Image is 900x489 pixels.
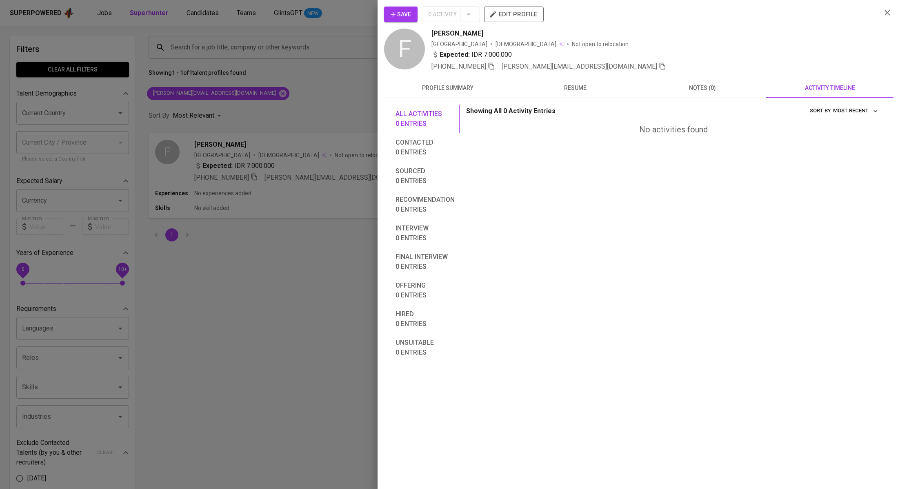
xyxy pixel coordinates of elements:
[396,195,455,214] span: Recommendation 0 entries
[771,83,889,93] span: activity timeline
[440,50,470,60] b: Expected:
[516,83,634,93] span: resume
[396,109,455,129] span: All activities 0 entries
[396,252,455,272] span: Final interview 0 entries
[389,83,507,93] span: profile summary
[396,338,455,357] span: Unsuitable 0 entries
[391,9,411,20] span: Save
[431,50,512,60] div: IDR 7.000.000
[466,124,880,136] div: No activities found
[384,29,425,69] div: F
[484,7,544,22] button: edit profile
[644,83,761,93] span: notes (0)
[502,63,657,70] span: [PERSON_NAME][EMAIL_ADDRESS][DOMAIN_NAME]
[396,223,455,243] span: Interview 0 entries
[431,40,487,48] div: [GEOGRAPHIC_DATA]
[466,106,556,116] p: Showing All 0 Activity Entries
[484,11,544,17] a: edit profile
[810,107,831,114] span: sort by
[496,40,558,48] span: [DEMOGRAPHIC_DATA]
[396,281,455,300] span: Offering 0 entries
[396,309,455,329] span: Hired 0 entries
[572,40,629,48] p: Not open to relocation
[396,166,455,186] span: Sourced 0 entries
[431,63,486,70] span: [PHONE_NUMBER]
[491,9,537,20] span: edit profile
[833,106,878,116] span: Most Recent
[384,7,418,22] button: Save
[831,105,880,117] button: sort by
[396,138,455,157] span: Contacted 0 entries
[431,29,483,38] span: [PERSON_NAME]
